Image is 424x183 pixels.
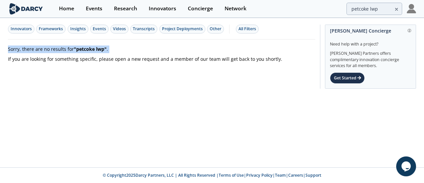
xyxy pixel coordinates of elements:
div: Frameworks [39,26,63,32]
button: Transcripts [130,25,157,34]
div: Other [210,26,221,32]
div: Insights [70,26,86,32]
a: Support [305,172,321,178]
p: Sorry, there are no results for . [8,46,315,53]
a: Team [275,172,286,178]
a: Careers [288,172,303,178]
div: Home [59,6,74,11]
div: Innovators [11,26,32,32]
div: Events [86,6,102,11]
div: All Filters [238,26,256,32]
button: Events [90,25,109,34]
div: [PERSON_NAME] Partners offers complimentary innovation concierge services for all members. [330,47,411,69]
input: Advanced Search [346,3,402,15]
a: Privacy Policy [246,172,273,178]
img: information.svg [408,29,411,33]
div: Network [225,6,246,11]
button: Innovators [8,25,34,34]
button: Insights [68,25,88,34]
button: All Filters [236,25,259,34]
p: © Copyright 2025 Darcy Partners, LLC | All Rights Reserved | | | | | [9,172,415,178]
div: Transcripts [133,26,155,32]
p: If you are looking for something specific, please open a new request and a member of our team wil... [8,55,315,63]
iframe: chat widget [396,156,417,176]
img: logo-wide.svg [8,3,44,15]
div: Project Deployments [162,26,203,32]
img: Profile [407,4,416,13]
div: Videos [113,26,126,32]
div: Get Started [330,72,365,84]
a: Terms of Use [219,172,244,178]
strong: " petcoke lwp " [74,46,107,52]
button: Frameworks [36,25,66,34]
div: Concierge [188,6,213,11]
div: Need help with a project? [330,37,411,47]
div: Events [93,26,106,32]
div: [PERSON_NAME] Concierge [330,25,411,37]
button: Videos [110,25,129,34]
button: Other [207,25,224,34]
div: Innovators [149,6,176,11]
div: Research [114,6,137,11]
button: Project Deployments [159,25,205,34]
